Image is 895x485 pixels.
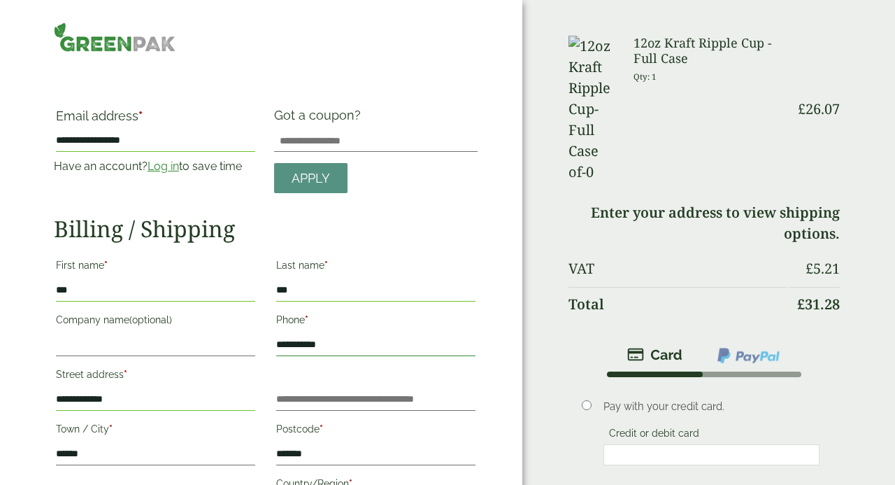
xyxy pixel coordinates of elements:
label: Postcode [276,419,475,443]
img: ppcp-gateway.png [716,346,781,365]
abbr: required [104,260,108,271]
span: £ [798,99,805,118]
span: £ [797,295,805,314]
bdi: 5.21 [805,259,840,278]
h3: 12oz Kraft Ripple Cup - Full Case [633,36,787,66]
span: Apply [292,171,330,186]
img: stripe.png [627,346,682,363]
label: Street address [56,365,255,388]
abbr: required [324,260,328,271]
span: (optional) [129,314,172,325]
abbr: required [138,108,143,123]
p: Pay with your credit card. [603,399,819,414]
img: 12oz Kraft Ripple Cup-Full Case of-0 [568,36,617,183]
img: GreenPak Supplies [54,22,176,52]
abbr: required [124,369,127,380]
th: VAT [568,252,788,286]
a: Log in [148,160,179,173]
abbr: required [320,423,323,435]
abbr: required [305,314,308,325]
label: Company name [56,310,255,334]
td: Enter your address to view shipping options. [568,196,840,251]
label: Email address [56,110,255,129]
p: Have an account? to save time [54,158,257,175]
label: First name [56,255,255,279]
bdi: 26.07 [798,99,840,118]
h2: Billing / Shipping [54,216,478,242]
small: Qty: 1 [633,71,657,82]
label: Got a coupon? [274,108,366,129]
iframe: Secure card payment input frame [608,449,815,461]
label: Phone [276,310,475,334]
label: Town / City [56,419,255,443]
label: Credit or debit card [603,428,705,443]
bdi: 31.28 [797,295,840,314]
th: Total [568,287,788,321]
a: Apply [274,163,348,193]
abbr: required [109,423,113,435]
span: £ [805,259,813,278]
label: Last name [276,255,475,279]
